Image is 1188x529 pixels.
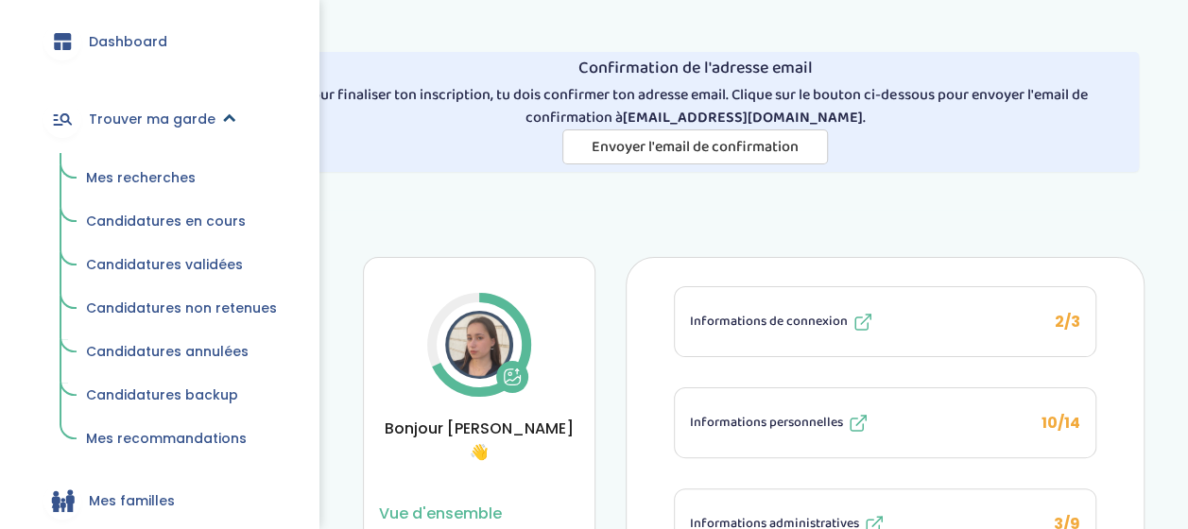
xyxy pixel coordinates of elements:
li: 10/14 [674,387,1096,458]
a: Dashboard [28,8,290,76]
span: 2/3 [1055,311,1080,333]
p: Pour finaliser ton inscription, tu dois confirmer ton adresse email. Clique sur le bouton ci-dess... [260,84,1131,129]
span: Candidatures backup [86,385,238,404]
strong: [EMAIL_ADDRESS][DOMAIN_NAME] [623,106,863,129]
span: Candidatures en cours [86,212,246,230]
a: Candidatures validées [73,247,290,283]
span: Informations de connexion [690,312,848,332]
img: Avatar [445,311,513,379]
a: Trouver ma garde [28,85,290,153]
span: Mes familles [89,491,175,511]
span: 10/14 [1042,412,1080,434]
a: Mes recherches [73,161,290,196]
button: Informations personnelles 10/14 [675,388,1095,457]
li: 2/3 [674,286,1096,357]
h4: Confirmation de l'adresse email [260,60,1131,78]
a: Candidatures non retenues [73,291,290,327]
button: Informations de connexion 2/3 [675,287,1095,356]
a: Candidatures en cours [73,204,290,240]
a: Candidatures annulées [73,334,290,370]
span: Bonjour [PERSON_NAME] 👋 [379,417,579,464]
button: Vue d'ensemble [379,502,502,525]
a: Mes recommandations [73,421,290,457]
span: Mes recommandations [86,429,247,448]
span: Candidatures non retenues [86,299,277,317]
a: Candidatures backup [73,378,290,414]
span: Candidatures validées [86,255,243,274]
span: Dashboard [89,32,167,52]
span: Trouver ma garde [89,110,215,129]
button: Envoyer l'email de confirmation [562,129,828,164]
span: Envoyer l'email de confirmation [592,135,799,159]
span: Mes recherches [86,168,196,187]
span: Candidatures annulées [86,342,249,361]
span: Informations personnelles [690,413,843,433]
